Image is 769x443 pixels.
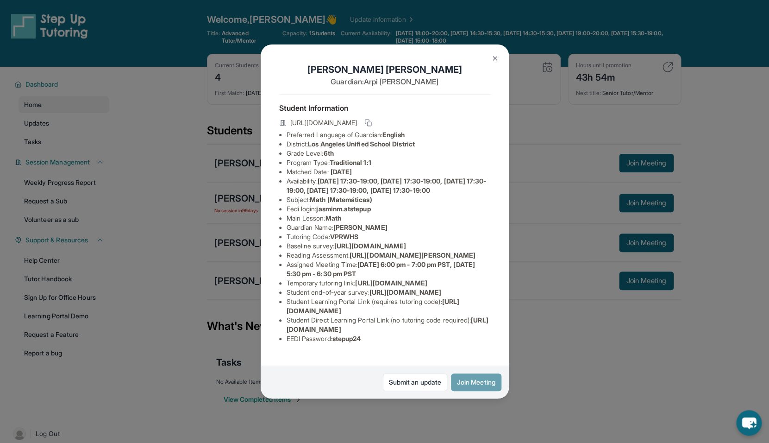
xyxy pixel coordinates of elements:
span: Traditional 1:1 [329,158,371,166]
li: Temporary tutoring link : [287,278,490,288]
li: Main Lesson : [287,214,490,223]
span: [PERSON_NAME] [333,223,388,231]
h4: Student Information [279,102,490,114]
a: Submit an update [383,373,447,391]
li: Availability: [287,177,490,195]
span: [URL][DOMAIN_NAME][PERSON_NAME] [350,251,475,259]
li: Eedi login : [287,204,490,214]
span: [URL][DOMAIN_NAME] [290,118,357,127]
span: [URL][DOMAIN_NAME] [369,288,441,296]
li: Baseline survey : [287,241,490,251]
li: District: [287,139,490,149]
span: [URL][DOMAIN_NAME] [334,242,406,250]
span: Math [325,214,341,222]
li: Assigned Meeting Time : [287,260,490,278]
li: Preferred Language of Guardian: [287,130,490,139]
button: Join Meeting [451,373,501,391]
span: Los Angeles Unified School District [308,140,414,148]
button: Copy link [363,117,374,128]
span: 6th [323,149,333,157]
li: Student Learning Portal Link (requires tutoring code) : [287,297,490,316]
span: [DATE] 17:30-19:00, [DATE] 17:30-19:00, [DATE] 17:30-19:00, [DATE] 17:30-19:00, [DATE] 17:30-19:00 [287,177,487,194]
li: Matched Date: [287,167,490,177]
h1: [PERSON_NAME] [PERSON_NAME] [279,63,490,76]
span: Math (Matemáticas) [310,196,372,203]
span: VPRWHS [330,233,358,240]
li: Subject : [287,195,490,204]
span: stepup24 [332,335,361,342]
li: Grade Level: [287,149,490,158]
span: [DATE] [331,168,352,176]
li: EEDI Password : [287,334,490,343]
span: [URL][DOMAIN_NAME] [355,279,427,287]
span: [DATE] 6:00 pm - 7:00 pm PST, [DATE] 5:30 pm - 6:30 pm PST [287,260,475,278]
li: Program Type: [287,158,490,167]
span: English [382,131,405,139]
li: Student Direct Learning Portal Link (no tutoring code required) : [287,316,490,334]
span: jasminm.atstepup [316,205,370,213]
li: Tutoring Code : [287,232,490,241]
li: Student end-of-year survey : [287,288,490,297]
li: Reading Assessment : [287,251,490,260]
button: chat-button [736,410,762,436]
p: Guardian: Arpi [PERSON_NAME] [279,76,490,87]
img: Close Icon [491,55,499,62]
li: Guardian Name : [287,223,490,232]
